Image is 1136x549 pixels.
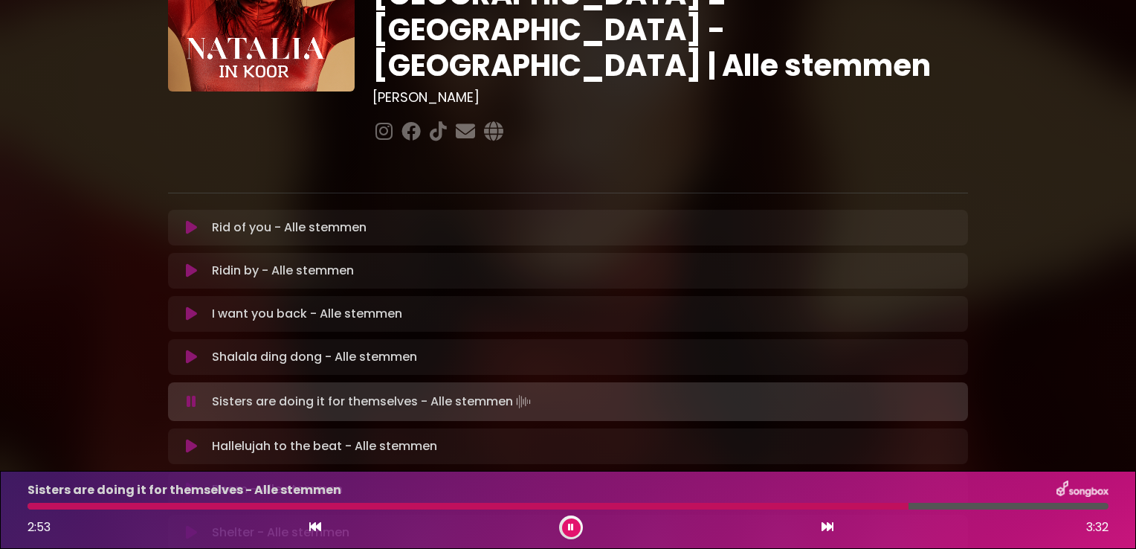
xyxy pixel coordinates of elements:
[372,89,968,106] h3: [PERSON_NAME]
[212,219,367,237] p: Rid of you - Alle stemmen
[212,262,354,280] p: Ridin by - Alle stemmen
[212,305,402,323] p: I want you back - Alle stemmen
[1056,481,1108,500] img: songbox-logo-white.png
[28,518,51,536] span: 2:53
[212,348,417,366] p: Shalala ding dong - Alle stemmen
[1086,518,1108,536] span: 3:32
[513,391,534,412] img: waveform4.gif
[28,481,341,499] p: Sisters are doing it for themselves - Alle stemmen
[212,437,437,455] p: Hallelujah to the beat - Alle stemmen
[212,391,534,412] p: Sisters are doing it for themselves - Alle stemmen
